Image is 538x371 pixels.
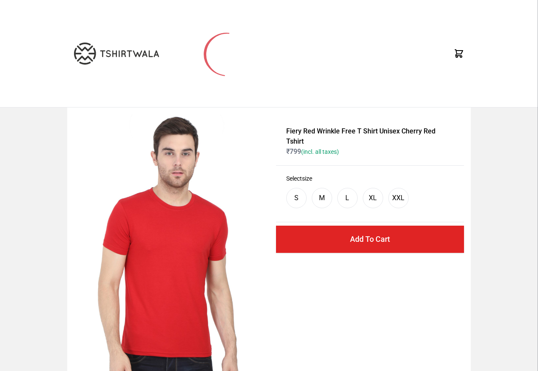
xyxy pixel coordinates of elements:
[286,174,454,183] h3: Select size
[74,42,159,65] img: TW-LOGO-400-104.png
[294,193,299,203] div: S
[319,193,325,203] div: M
[301,148,339,155] span: (incl. all taxes)
[345,193,349,203] div: L
[286,147,339,156] span: ₹ 799
[286,126,454,147] h1: Fiery Red Wrinkle Free T Shirt Unisex Cherry Red Tshirt
[392,193,404,203] div: XXL
[276,226,464,253] button: Add To Cart
[369,193,377,203] div: XL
